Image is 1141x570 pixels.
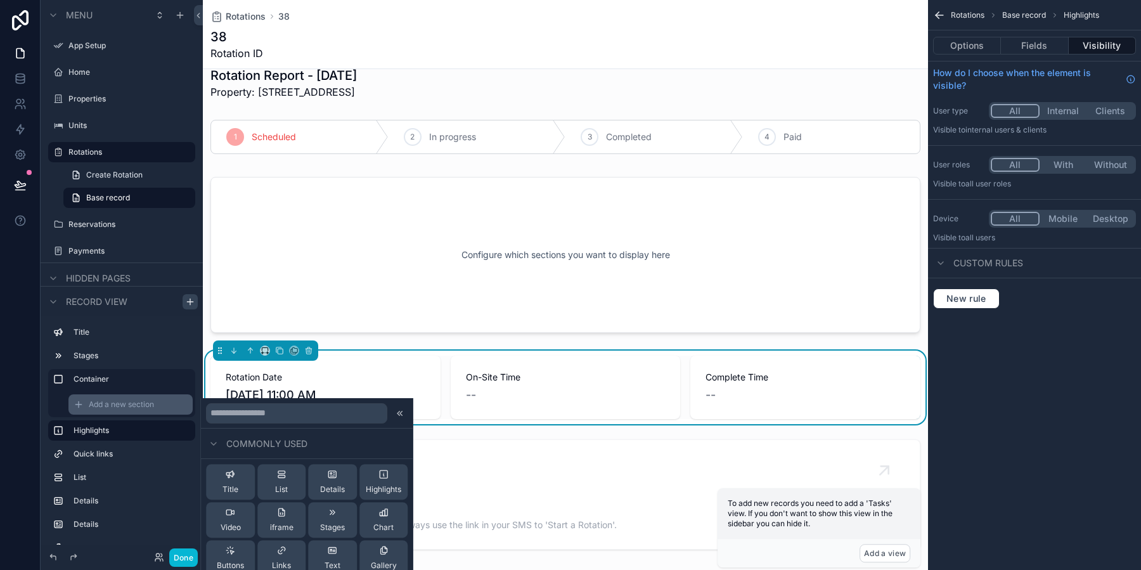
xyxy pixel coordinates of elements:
[68,67,193,77] label: Home
[86,193,130,203] span: Base record
[965,233,995,242] span: all users
[206,502,255,538] button: Video
[373,522,394,533] span: Chart
[257,464,306,500] button: List
[991,104,1040,118] button: All
[1002,10,1046,20] span: Base record
[74,496,190,506] label: Details
[933,106,984,116] label: User type
[933,214,984,224] label: Device
[1040,158,1087,172] button: With
[991,158,1040,172] button: All
[74,449,190,459] label: Quick links
[706,386,716,404] span: --
[68,147,188,157] label: Rotations
[728,498,893,528] span: To add new records you need to add a 'Tasks' view. If you don't want to show this view in the sid...
[74,327,190,337] label: Title
[275,484,288,495] span: List
[359,464,408,500] button: Highlights
[951,10,984,20] span: Rotations
[66,9,93,22] span: Menu
[226,371,425,384] span: Rotation Date
[226,437,307,450] span: Commonly used
[63,188,195,208] a: Base record
[933,67,1121,92] span: How do I choose when the element is visible?
[933,125,1136,135] p: Visible to
[66,272,131,285] span: Hidden pages
[953,257,1023,269] span: Custom rules
[933,233,1136,243] p: Visible to
[226,386,425,404] span: [DATE] 11:00 AM
[1086,158,1134,172] button: Without
[63,165,195,185] a: Create Rotation
[74,374,190,384] label: Container
[89,399,154,410] span: Add a new section
[933,179,1136,189] p: Visible to
[41,316,203,545] div: scrollable content
[74,351,190,361] label: Stages
[210,28,263,46] h1: 38
[169,548,198,567] button: Done
[270,522,293,533] span: iframe
[308,502,357,538] button: Stages
[66,295,127,308] span: Record view
[1069,37,1136,55] button: Visibility
[222,484,238,495] span: Title
[320,484,345,495] span: Details
[257,502,306,538] button: iframe
[68,120,193,131] label: Units
[965,125,1047,134] span: Internal users & clients
[860,544,910,562] button: Add a view
[933,37,1001,55] button: Options
[320,522,345,533] span: Stages
[933,67,1136,92] a: How do I choose when the element is visible?
[933,160,984,170] label: User roles
[74,472,190,483] label: List
[941,293,991,304] span: New rule
[68,246,193,256] label: Payments
[933,288,1000,309] button: New rule
[74,425,185,436] label: Highlights
[706,371,905,384] span: Complete Time
[206,464,255,500] button: Title
[74,519,190,529] label: Details
[74,543,190,553] label: File Gallery
[1001,37,1068,55] button: Fields
[1064,10,1099,20] span: Highlights
[1040,212,1087,226] button: Mobile
[1086,212,1134,226] button: Desktop
[210,46,263,61] span: Rotation ID
[221,522,241,533] span: Video
[366,484,401,495] span: Highlights
[68,94,193,104] label: Properties
[308,464,357,500] button: Details
[210,10,266,23] a: Rotations
[466,371,666,384] span: On-Site Time
[965,179,1011,188] span: All user roles
[359,502,408,538] button: Chart
[466,386,476,404] span: --
[278,10,290,23] a: 38
[86,170,143,180] span: Create Rotation
[68,219,193,230] label: Reservations
[226,10,266,23] span: Rotations
[991,212,1040,226] button: All
[68,41,193,51] label: App Setup
[1086,104,1134,118] button: Clients
[1040,104,1087,118] button: Internal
